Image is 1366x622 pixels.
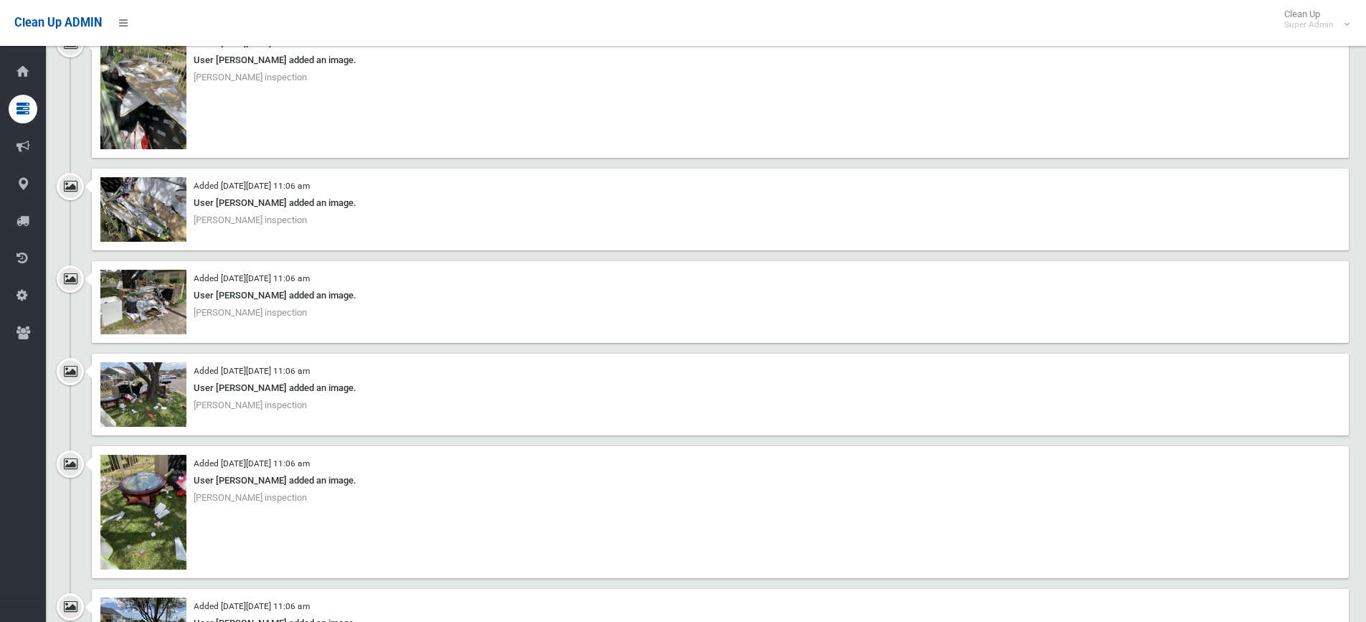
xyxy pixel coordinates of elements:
[194,181,310,191] small: Added [DATE][DATE] 11:06 am
[194,366,310,376] small: Added [DATE][DATE] 11:06 am
[100,34,186,149] img: 478f8beb-49c7-40cf-bf5c-38898c9fd5dd.jpg
[100,52,1340,69] div: User [PERSON_NAME] added an image.
[194,72,307,83] span: [PERSON_NAME] inspection
[100,472,1340,489] div: User [PERSON_NAME] added an image.
[100,380,1340,397] div: User [PERSON_NAME] added an image.
[100,177,186,242] img: 03f5df5c-e8e9-4973-93f8-a726f5a443a8.jpg
[194,307,307,318] span: [PERSON_NAME] inspection
[100,270,186,334] img: b34e4df9-5e6e-4a96-a7d3-7165b8e6565b.jpg
[194,492,307,503] span: [PERSON_NAME] inspection
[194,400,307,410] span: [PERSON_NAME] inspection
[100,287,1340,304] div: User [PERSON_NAME] added an image.
[1284,19,1334,30] small: Super Admin
[100,455,186,570] img: 2fe79552-8263-42fd-a6ba-04251110b470.jpg
[194,458,310,468] small: Added [DATE][DATE] 11:06 am
[194,215,307,225] span: [PERSON_NAME] inspection
[194,38,310,48] small: Added [DATE][DATE] 11:06 am
[100,362,186,427] img: 63cdcb16-e600-48ab-94c8-bb820b404462.jpg
[194,273,310,283] small: Added [DATE][DATE] 11:06 am
[100,194,1340,212] div: User [PERSON_NAME] added an image.
[194,601,310,611] small: Added [DATE][DATE] 11:06 am
[14,16,102,29] span: Clean Up ADMIN
[1277,9,1348,30] span: Clean Up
